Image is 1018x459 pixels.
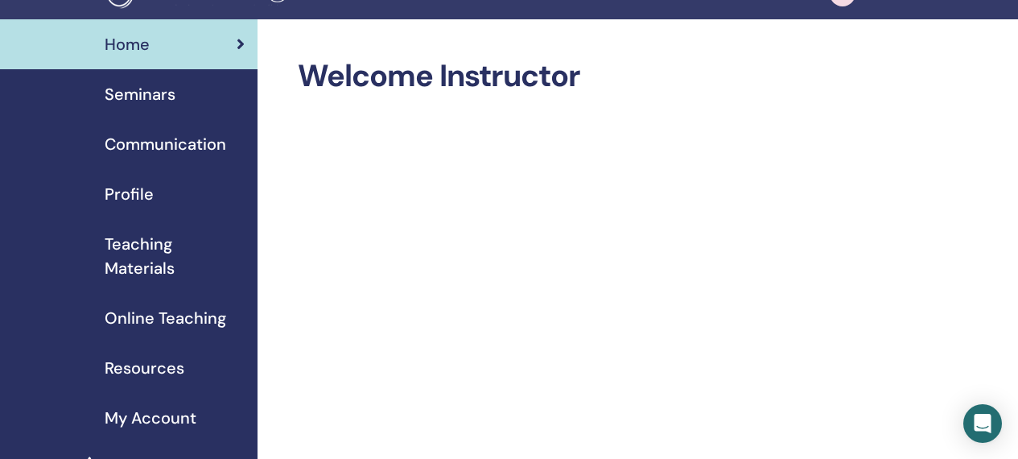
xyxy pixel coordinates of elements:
[105,306,226,330] span: Online Teaching
[105,232,245,280] span: Teaching Materials
[105,406,196,430] span: My Account
[105,32,150,56] span: Home
[105,356,184,380] span: Resources
[105,82,175,106] span: Seminars
[298,58,876,95] h2: Welcome Instructor
[105,132,226,156] span: Communication
[105,182,154,206] span: Profile
[963,404,1002,443] div: Open Intercom Messenger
